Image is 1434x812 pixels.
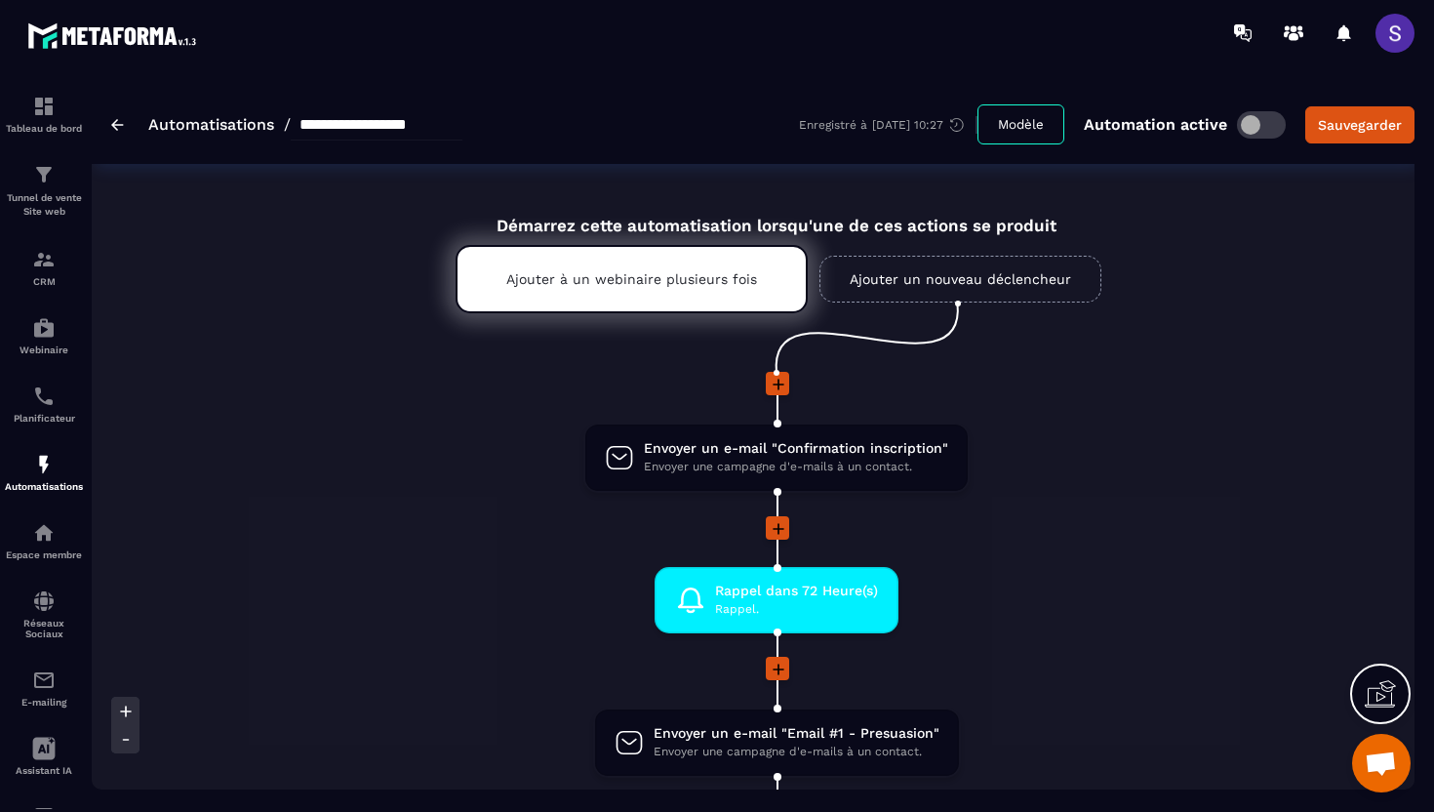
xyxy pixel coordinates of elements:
[5,413,83,424] p: Planificateur
[977,104,1064,144] button: Modèle
[1084,115,1227,134] p: Automation active
[5,148,83,233] a: formationformationTunnel de vente Site web
[1305,106,1414,143] button: Sauvegarder
[1352,734,1411,792] div: Ouvrir le chat
[32,163,56,186] img: formation
[407,193,1146,235] div: Démarrez cette automatisation lorsqu'une de ces actions se produit
[148,115,274,134] a: Automatisations
[32,248,56,271] img: formation
[715,582,878,600] span: Rappel dans 72 Heure(s)
[32,669,56,692] img: email
[715,600,878,619] span: Rappel.
[5,233,83,302] a: formationformationCRM
[5,123,83,134] p: Tableau de bord
[644,439,948,458] span: Envoyer un e-mail "Confirmation inscription"
[5,618,83,639] p: Réseaux Sociaux
[506,271,757,287] p: Ajouter à un webinaire plusieurs fois
[5,370,83,438] a: schedulerschedulerPlanificateur
[654,743,939,761] span: Envoyer une campagne d'e-mails à un contact.
[5,80,83,148] a: formationformationTableau de bord
[111,119,124,131] img: arrow
[5,345,83,355] p: Webinaire
[5,549,83,560] p: Espace membre
[5,654,83,722] a: emailemailE-mailing
[27,18,203,54] img: logo
[32,95,56,118] img: formation
[5,765,83,776] p: Assistant IA
[32,316,56,340] img: automations
[5,276,83,287] p: CRM
[644,458,948,476] span: Envoyer une campagne d'e-mails à un contact.
[5,438,83,507] a: automationsautomationsAutomatisations
[284,115,291,134] span: /
[5,302,83,370] a: automationsautomationsWebinaire
[32,521,56,545] img: automations
[5,575,83,654] a: social-networksocial-networkRéseaux Sociaux
[654,724,939,743] span: Envoyer un e-mail "Email #1 - Presuasion"
[5,507,83,575] a: automationsautomationsEspace membre
[799,116,977,134] div: Enregistré à
[1318,115,1402,135] div: Sauvegarder
[5,481,83,492] p: Automatisations
[5,697,83,708] p: E-mailing
[32,453,56,476] img: automations
[872,118,943,132] p: [DATE] 10:27
[819,256,1101,303] a: Ajouter un nouveau déclencheur
[5,191,83,219] p: Tunnel de vente Site web
[5,722,83,791] a: Assistant IA
[32,385,56,408] img: scheduler
[32,589,56,613] img: social-network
